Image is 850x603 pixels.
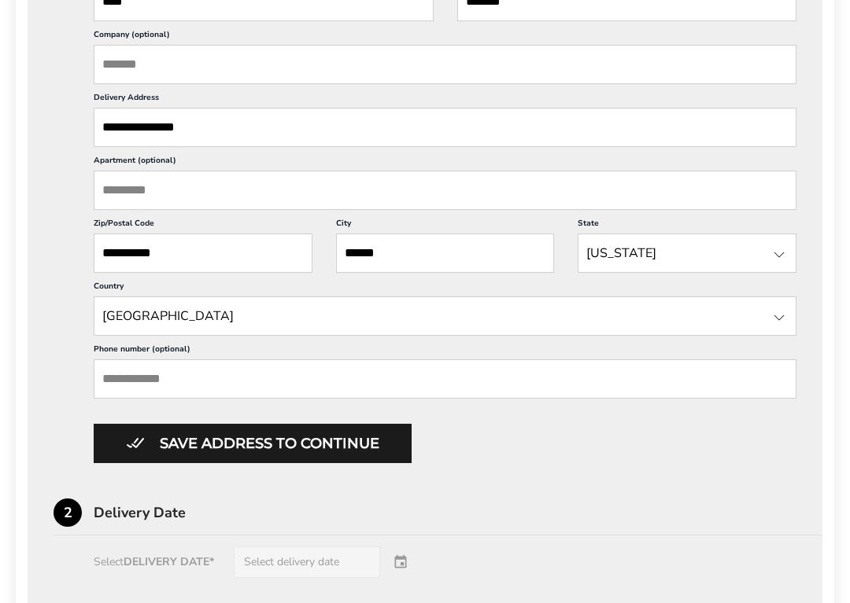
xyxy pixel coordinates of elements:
[94,218,312,233] label: Zip/Postal Code
[94,45,796,84] input: Company
[578,218,796,233] label: State
[336,233,555,273] input: City
[94,171,796,210] input: Apartment
[578,233,796,273] input: State
[94,281,796,296] label: Country
[94,108,796,147] input: Delivery Address
[94,155,796,171] label: Apartment (optional)
[336,218,555,233] label: City
[54,498,82,527] div: 2
[94,233,312,273] input: ZIP
[94,92,796,108] label: Delivery Address
[94,29,796,45] label: Company (optional)
[94,344,796,359] label: Phone number (optional)
[94,506,822,520] div: Delivery Date
[94,296,796,336] input: State
[94,424,412,463] button: Button save address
